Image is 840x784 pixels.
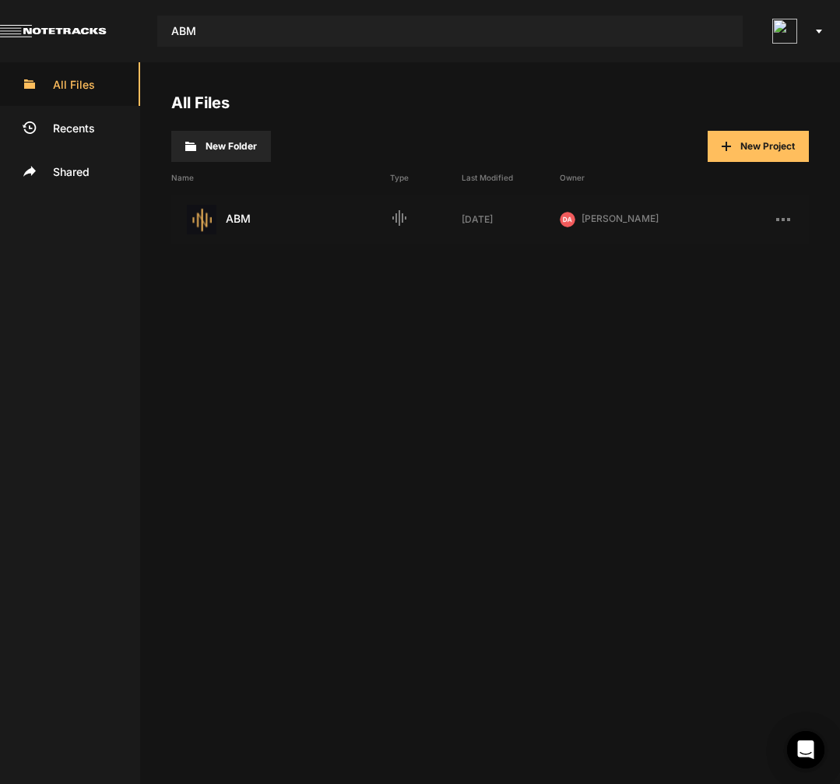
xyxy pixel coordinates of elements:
button: New Project [708,131,809,162]
div: Owner [560,172,684,184]
a: All Files [171,93,230,112]
span: New Project [740,140,795,152]
div: Name [171,172,390,184]
input: Search files from anywhere [157,16,743,47]
div: ABM [171,205,390,234]
img: letters [560,212,575,227]
span: [PERSON_NAME] [582,213,659,224]
img: star-track.png [187,205,216,234]
div: Open Intercom Messenger [787,731,824,768]
div: Type [390,172,462,184]
mat-icon: Audio [390,209,409,227]
button: New Folder [171,131,271,162]
div: [DATE] [462,213,560,227]
div: Last Modified [462,172,560,184]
